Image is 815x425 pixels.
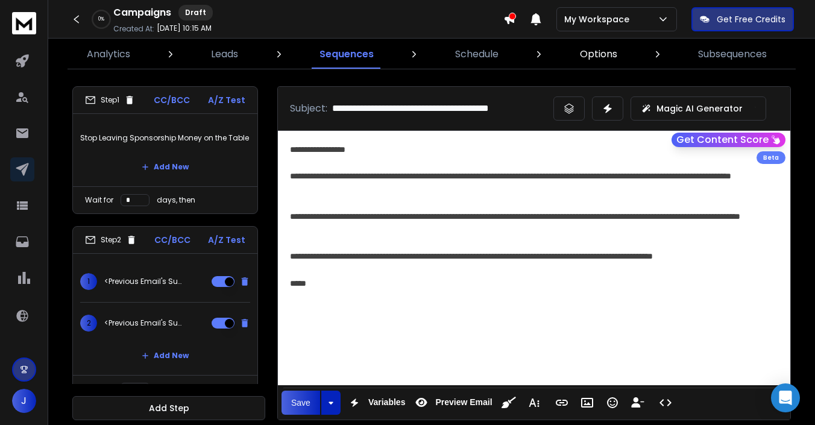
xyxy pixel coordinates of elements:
[698,47,767,61] p: Subsequences
[72,396,265,420] button: Add Step
[178,5,213,20] div: Draft
[691,7,794,31] button: Get Free Credits
[154,94,190,106] p: CC/BCC
[85,235,137,245] div: Step 2
[290,101,327,116] p: Subject:
[104,318,181,328] p: <Previous Email's Subject>
[319,47,374,61] p: Sequences
[12,12,36,34] img: logo
[717,13,785,25] p: Get Free Credits
[80,273,97,290] span: 1
[72,86,258,214] li: Step1CC/BCCA/Z TestStop Leaving Sponsorship Money on the TableAdd NewWait fordays, then
[157,24,212,33] p: [DATE] 10:15 AM
[433,397,494,408] span: Preview Email
[455,47,499,61] p: Schedule
[132,155,198,179] button: Add New
[80,315,97,332] span: 2
[771,383,800,412] div: Open Intercom Messenger
[631,96,766,121] button: Magic AI Generator
[757,151,785,164] div: Beta
[564,13,634,25] p: My Workspace
[85,95,135,105] div: Step 1
[87,47,130,61] p: Analytics
[98,16,104,23] p: 0 %
[12,389,36,413] button: J
[343,391,408,415] button: Variables
[80,40,137,69] a: Analytics
[573,40,625,69] a: Options
[104,277,181,286] p: <Previous Email's Subject>
[497,391,520,415] button: Clean HTML
[208,94,245,106] p: A/Z Test
[113,5,171,20] h1: Campaigns
[154,234,190,246] p: CC/BCC
[80,121,250,155] p: Stop Leaving Sponsorship Money on the Table
[601,391,624,415] button: Emoticons
[410,391,494,415] button: Preview Email
[312,40,381,69] a: Sequences
[132,344,198,368] button: Add New
[523,391,546,415] button: More Text
[672,133,785,147] button: Get Content Score
[211,47,238,61] p: Leads
[656,102,743,115] p: Magic AI Generator
[448,40,506,69] a: Schedule
[85,195,113,205] p: Wait for
[157,195,195,205] p: days, then
[691,40,774,69] a: Subsequences
[204,40,245,69] a: Leads
[576,391,599,415] button: Insert Image (⌘P)
[550,391,573,415] button: Insert Link (⌘K)
[366,397,408,408] span: Variables
[626,391,649,415] button: Insert Unsubscribe Link
[113,24,154,34] p: Created At:
[72,226,258,403] li: Step2CC/BCCA/Z Test1<Previous Email's Subject>2<Previous Email's Subject>Add NewWait fordays, then
[654,391,677,415] button: Code View
[282,391,320,415] button: Save
[580,47,617,61] p: Options
[208,234,245,246] p: A/Z Test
